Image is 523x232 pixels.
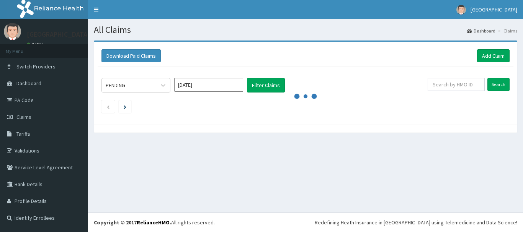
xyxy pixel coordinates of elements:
[101,49,161,62] button: Download Paid Claims
[27,42,45,47] a: Online
[16,114,31,120] span: Claims
[487,78,510,91] input: Search
[174,78,243,92] input: Select Month and Year
[88,213,523,232] footer: All rights reserved.
[94,219,171,226] strong: Copyright © 2017 .
[477,49,510,62] a: Add Claim
[467,28,495,34] a: Dashboard
[106,81,125,89] div: PENDING
[456,5,466,15] img: User Image
[247,78,285,92] button: Filter Claims
[106,103,110,110] a: Previous page
[428,78,485,91] input: Search by HMO ID
[124,103,126,110] a: Next page
[315,219,517,226] div: Redefining Heath Insurance in [GEOGRAPHIC_DATA] using Telemedicine and Data Science!
[16,130,30,137] span: Tariffs
[294,85,317,108] svg: audio-loading
[27,31,90,38] p: [GEOGRAPHIC_DATA]
[496,28,517,34] li: Claims
[16,80,41,87] span: Dashboard
[4,23,21,40] img: User Image
[471,6,517,13] span: [GEOGRAPHIC_DATA]
[137,219,170,226] a: RelianceHMO
[94,25,517,35] h1: All Claims
[16,63,56,70] span: Switch Providers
